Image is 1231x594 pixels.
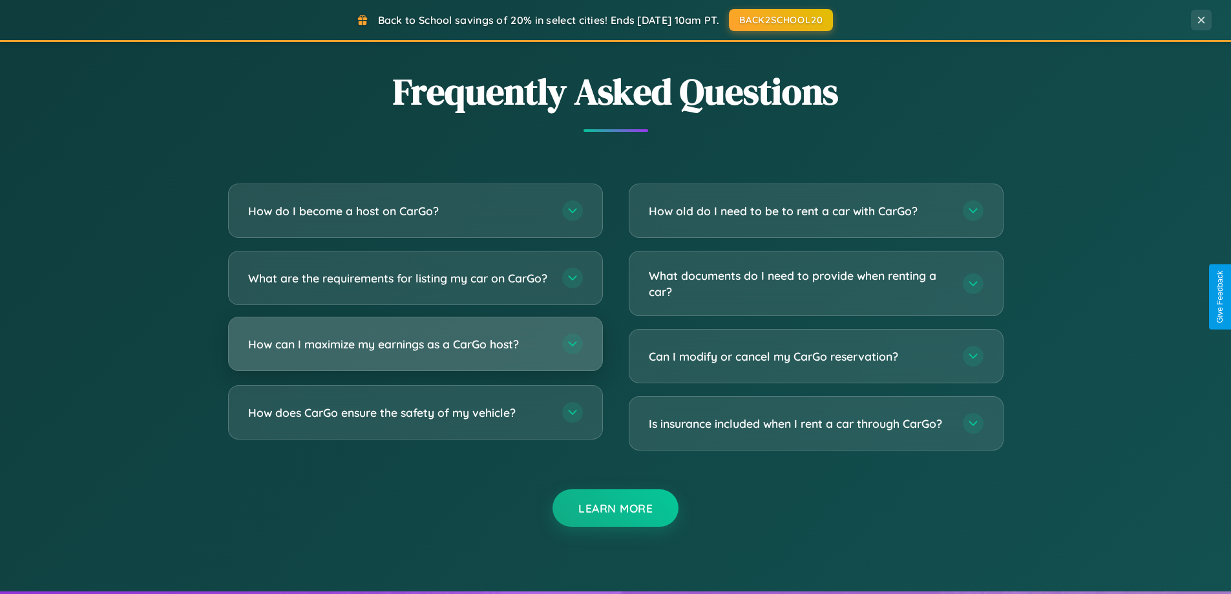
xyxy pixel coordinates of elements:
h3: How can I maximize my earnings as a CarGo host? [248,336,549,352]
h3: How old do I need to be to rent a car with CarGo? [649,203,950,219]
div: Give Feedback [1215,271,1225,323]
h3: How do I become a host on CarGo? [248,203,549,219]
h3: What documents do I need to provide when renting a car? [649,268,950,299]
h3: Is insurance included when I rent a car through CarGo? [649,416,950,432]
h2: Frequently Asked Questions [228,67,1004,116]
span: Back to School savings of 20% in select cities! Ends [DATE] 10am PT. [378,14,719,27]
h3: How does CarGo ensure the safety of my vehicle? [248,405,549,421]
h3: What are the requirements for listing my car on CarGo? [248,270,549,286]
button: Learn More [552,489,679,527]
button: BACK2SCHOOL20 [729,9,833,31]
h3: Can I modify or cancel my CarGo reservation? [649,348,950,365]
